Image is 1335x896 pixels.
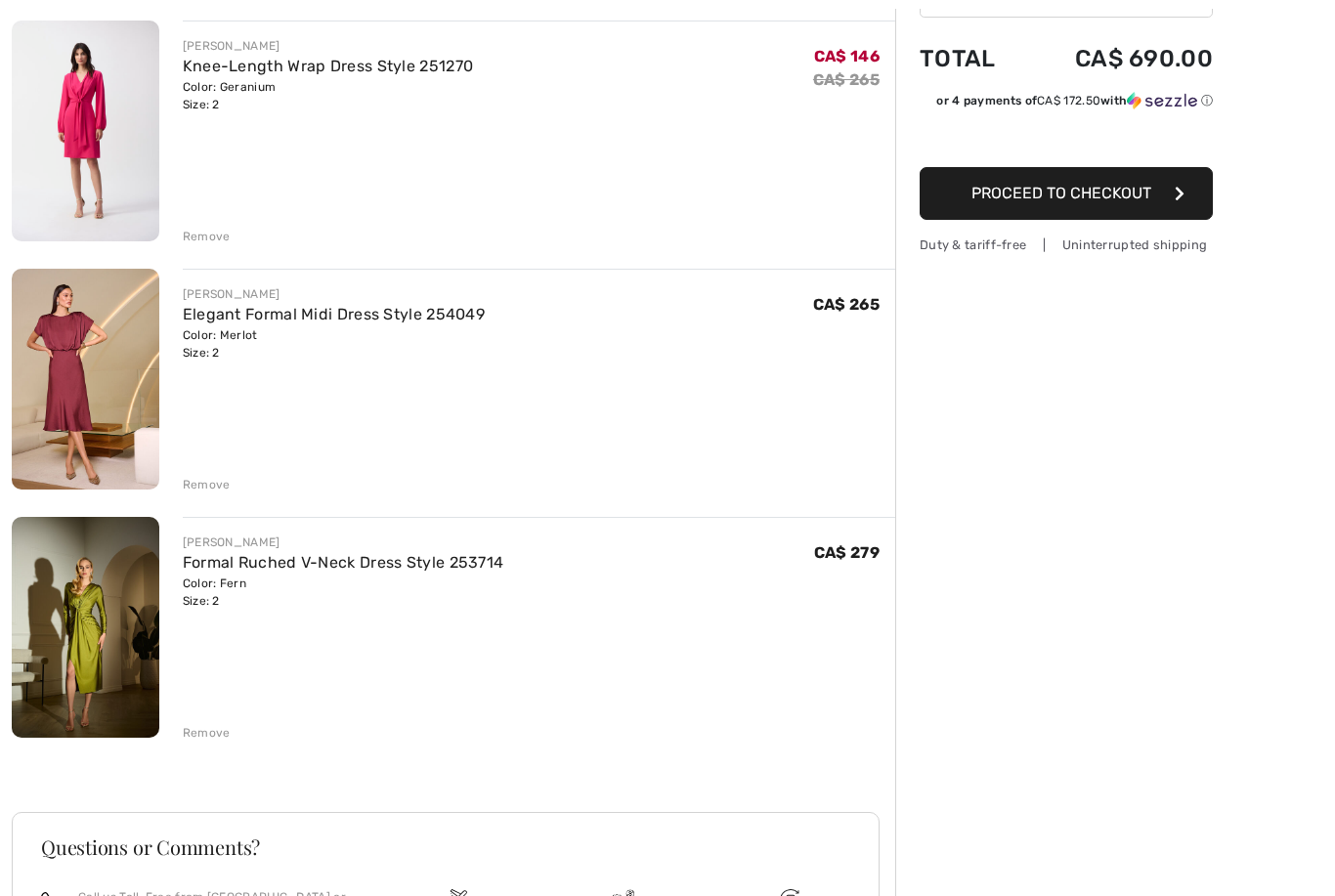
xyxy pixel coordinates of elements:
div: Color: Fern Size: 2 [183,576,504,611]
s: CA$ 265 [813,71,880,90]
div: or 4 payments of with [936,93,1213,110]
div: [PERSON_NAME] [183,534,504,552]
div: Color: Merlot Size: 2 [183,327,485,363]
span: CA$ 279 [814,544,880,563]
img: Elegant Formal Midi Dress Style 254049 [12,270,159,491]
div: [PERSON_NAME] [183,38,474,56]
h3: Questions or Comments? [41,838,850,858]
div: Remove [183,477,231,494]
a: Elegant Formal Midi Dress Style 254049 [183,306,485,324]
div: Remove [183,229,231,246]
div: Duty & tariff-free | Uninterrupted shipping [920,236,1213,255]
div: or 4 payments ofCA$ 172.50withSezzle Click to learn more about Sezzle [920,93,1213,117]
img: Knee-Length Wrap Dress Style 251270 [12,21,159,242]
div: Remove [183,725,231,743]
td: CA$ 690.00 [1023,26,1213,93]
iframe: PayPal-paypal [920,117,1213,161]
span: Proceed to Checkout [971,185,1151,203]
img: Formal Ruched V-Neck Dress Style 253714 [12,518,159,739]
a: Knee-Length Wrap Dress Style 251270 [183,58,474,76]
img: Sezzle [1127,93,1197,110]
span: CA$ 172.50 [1037,95,1100,108]
span: CA$ 146 [814,48,880,66]
a: Formal Ruched V-Neck Dress Style 253714 [183,554,504,573]
button: Proceed to Checkout [920,168,1213,221]
td: Total [920,26,1023,93]
span: CA$ 265 [813,296,880,315]
div: Color: Geranium Size: 2 [183,79,474,114]
div: [PERSON_NAME] [183,286,485,304]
